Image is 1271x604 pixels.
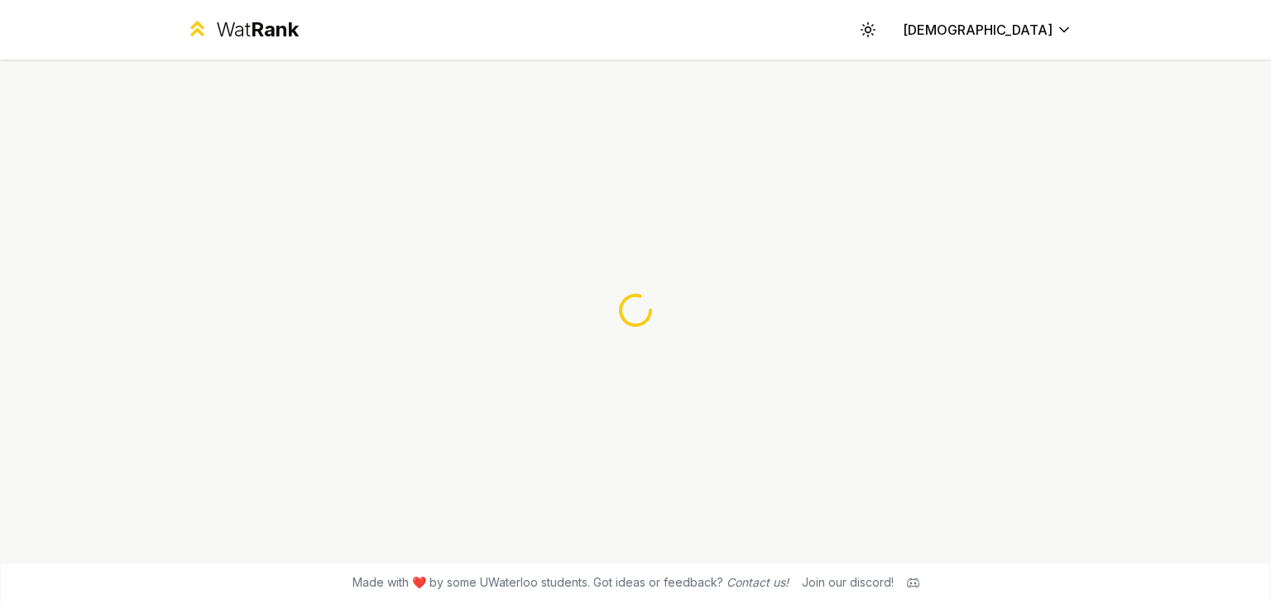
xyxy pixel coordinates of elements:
span: Rank [251,17,299,41]
a: WatRank [185,17,299,43]
a: Contact us! [727,575,789,589]
span: [DEMOGRAPHIC_DATA] [903,20,1053,40]
span: Made with ❤️ by some UWaterloo students. Got ideas or feedback? [353,574,789,591]
button: [DEMOGRAPHIC_DATA] [890,15,1086,45]
div: Wat [216,17,299,43]
div: Join our discord! [802,574,894,591]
